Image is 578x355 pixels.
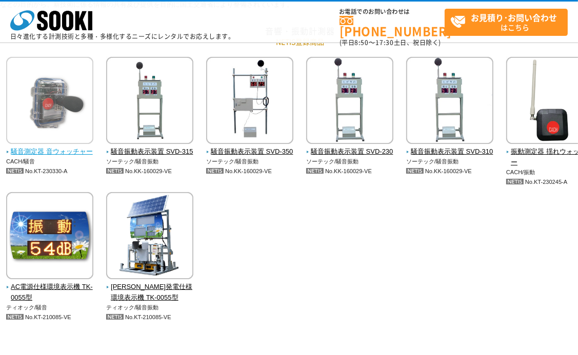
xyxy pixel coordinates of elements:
[6,273,94,303] a: AC電源仕様環境表示機 TK-0055型
[206,137,294,158] a: 騒音振動表示装置 SVD-350
[306,157,394,166] p: ソーテック/騒音振動
[6,166,94,177] p: No.KT-230330-A
[106,157,194,166] p: ソーテック/騒音振動
[206,147,294,157] span: 騒音振動表示装置 SVD-350
[340,38,441,47] span: (平日 ～ 土日、祝日除く)
[106,273,194,303] a: [PERSON_NAME]発電仕様環境表示機 TK-0055型
[6,303,94,312] p: ティオック/騒音
[355,38,369,47] span: 8:50
[406,57,493,147] img: 騒音振動表示装置 SVD-310
[106,312,194,323] p: No.KT-210085-VE
[306,147,394,157] span: 騒音振動表示装置 SVD-230
[406,157,494,166] p: ソーテック/騒音振動
[106,192,193,282] img: 太陽光発電仕様環境表示機 TK-0055型
[106,303,194,312] p: ティオック/騒音振動
[6,282,94,303] span: AC電源仕様環境表示機 TK-0055型
[306,137,394,158] a: 騒音振動表示装置 SVD-230
[406,137,494,158] a: 騒音振動表示装置 SVD-310
[445,9,568,36] a: お見積り･お問い合わせはこちら
[206,157,294,166] p: ソーテック/騒音振動
[6,192,93,282] img: AC電源仕様環境表示機 TK-0055型
[306,57,393,147] img: 騒音振動表示装置 SVD-230
[106,147,194,157] span: 騒音振動表示装置 SVD-315
[6,312,94,323] p: No.KT-210085-VE
[106,57,193,147] img: 騒音振動表示装置 SVD-315
[340,9,445,15] span: お電話でのお問い合わせは
[406,166,494,177] p: No.KK-160029-VE
[406,147,494,157] span: 騒音振動表示装置 SVD-310
[6,137,94,158] a: 騒音測定器 音ウォッチャー
[6,57,93,147] img: 騒音測定器 音ウォッチャー
[106,137,194,158] a: 騒音振動表示装置 SVD-315
[450,9,567,35] span: はこちら
[206,57,293,147] img: 騒音振動表示装置 SVD-350
[106,166,194,177] p: No.KK-160029-VE
[340,16,445,37] a: [PHONE_NUMBER]
[206,166,294,177] p: No.KK-160029-VE
[306,166,394,177] p: No.KK-160029-VE
[6,157,94,166] p: CACH/騒音
[10,33,235,39] p: 日々進化する計測技術と多種・多様化するニーズにレンタルでお応えします。
[6,147,94,157] span: 騒音測定器 音ウォッチャー
[106,282,194,303] span: [PERSON_NAME]発電仕様環境表示機 TK-0055型
[471,11,557,24] strong: お見積り･お問い合わせ
[375,38,394,47] span: 17:30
